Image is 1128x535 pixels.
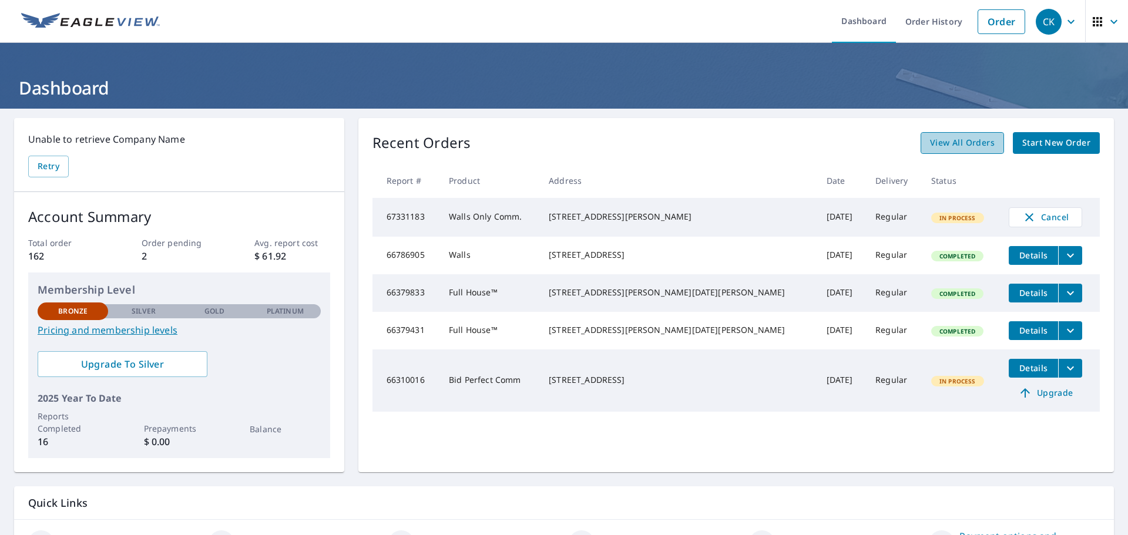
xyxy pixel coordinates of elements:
[922,163,999,198] th: Status
[932,377,983,385] span: In Process
[1009,207,1082,227] button: Cancel
[372,312,439,349] td: 66379431
[1058,321,1082,340] button: filesDropdownBtn-66379431
[1009,383,1082,402] a: Upgrade
[817,198,867,237] td: [DATE]
[372,237,439,274] td: 66786905
[142,249,217,263] p: 2
[28,206,330,227] p: Account Summary
[1021,210,1070,224] span: Cancel
[817,237,867,274] td: [DATE]
[38,435,108,449] p: 16
[21,13,160,31] img: EV Logo
[204,306,224,317] p: Gold
[439,349,539,412] td: Bid Perfect Comm
[866,349,922,412] td: Regular
[38,282,321,298] p: Membership Level
[817,349,867,412] td: [DATE]
[1013,132,1100,154] a: Start New Order
[132,306,156,317] p: Silver
[866,312,922,349] td: Regular
[1009,284,1058,302] button: detailsBtn-66379833
[817,274,867,312] td: [DATE]
[1016,250,1051,261] span: Details
[28,132,330,146] p: Unable to retrieve Company Name
[866,237,922,274] td: Regular
[58,306,88,317] p: Bronze
[250,423,320,435] p: Balance
[1016,325,1051,336] span: Details
[47,358,198,371] span: Upgrade To Silver
[1058,359,1082,378] button: filesDropdownBtn-66310016
[1058,284,1082,302] button: filesDropdownBtn-66379833
[1009,246,1058,265] button: detailsBtn-66786905
[817,163,867,198] th: Date
[38,323,321,337] a: Pricing and membership levels
[930,136,995,150] span: View All Orders
[1016,287,1051,298] span: Details
[439,274,539,312] td: Full House™
[372,163,439,198] th: Report #
[372,274,439,312] td: 66379833
[549,211,807,223] div: [STREET_ADDRESS][PERSON_NAME]
[439,198,539,237] td: Walls Only Comm.
[549,374,807,386] div: [STREET_ADDRESS]
[28,249,103,263] p: 162
[1016,386,1075,400] span: Upgrade
[539,163,817,198] th: Address
[38,391,321,405] p: 2025 Year To Date
[439,237,539,274] td: Walls
[28,237,103,249] p: Total order
[549,249,807,261] div: [STREET_ADDRESS]
[439,312,539,349] td: Full House™
[28,496,1100,510] p: Quick Links
[254,249,330,263] p: $ 61.92
[372,349,439,412] td: 66310016
[144,435,214,449] p: $ 0.00
[1009,321,1058,340] button: detailsBtn-66379431
[817,312,867,349] td: [DATE]
[932,252,982,260] span: Completed
[549,287,807,298] div: [STREET_ADDRESS][PERSON_NAME][DATE][PERSON_NAME]
[921,132,1004,154] a: View All Orders
[144,422,214,435] p: Prepayments
[38,410,108,435] p: Reports Completed
[978,9,1025,34] a: Order
[866,163,922,198] th: Delivery
[1022,136,1090,150] span: Start New Order
[372,198,439,237] td: 67331183
[14,76,1114,100] h1: Dashboard
[1036,9,1062,35] div: CK
[28,156,69,177] button: Retry
[267,306,304,317] p: Platinum
[866,274,922,312] td: Regular
[932,327,982,335] span: Completed
[254,237,330,249] p: Avg. report cost
[1009,359,1058,378] button: detailsBtn-66310016
[866,198,922,237] td: Regular
[38,351,207,377] a: Upgrade To Silver
[1016,362,1051,374] span: Details
[38,159,59,174] span: Retry
[932,290,982,298] span: Completed
[439,163,539,198] th: Product
[549,324,807,336] div: [STREET_ADDRESS][PERSON_NAME][DATE][PERSON_NAME]
[372,132,471,154] p: Recent Orders
[1058,246,1082,265] button: filesDropdownBtn-66786905
[142,237,217,249] p: Order pending
[932,214,983,222] span: In Process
